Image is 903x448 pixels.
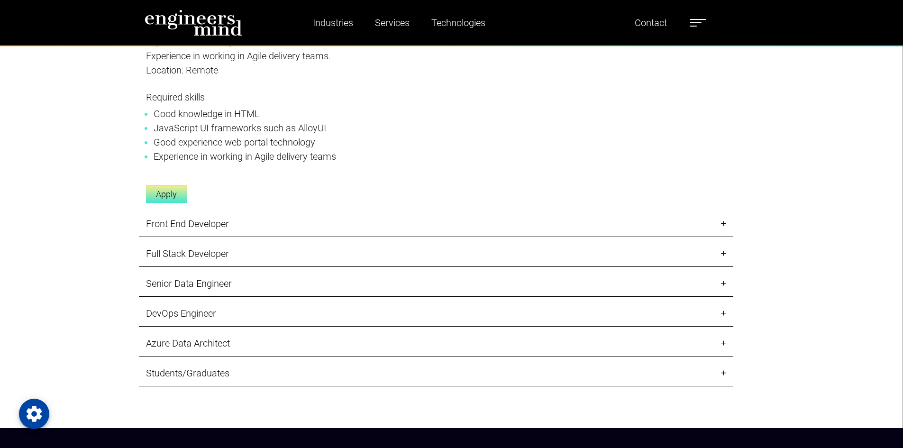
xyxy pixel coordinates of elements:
[139,271,733,297] a: Senior Data Engineer
[371,12,413,34] a: Services
[154,107,719,121] li: Good knowledge in HTML
[146,49,726,63] p: Experience in working in Agile delivery teams.
[139,301,733,327] a: DevOps Engineer
[139,241,733,267] a: Full Stack Developer
[154,135,719,149] li: Good experience web portal technology
[139,360,733,386] a: Students/Graduates
[154,121,719,135] li: JavaScript UI frameworks such as AlloyUI
[146,63,726,77] p: Location: Remote
[428,12,489,34] a: Technologies
[139,211,733,237] a: Front End Developer
[154,149,719,164] li: Experience in working in Agile delivery teams
[145,9,242,36] img: logo
[146,91,726,103] h5: Required skills
[146,185,187,203] a: Apply
[309,12,357,34] a: Industries
[139,330,733,357] a: Azure Data Architect
[631,12,671,34] a: Contact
